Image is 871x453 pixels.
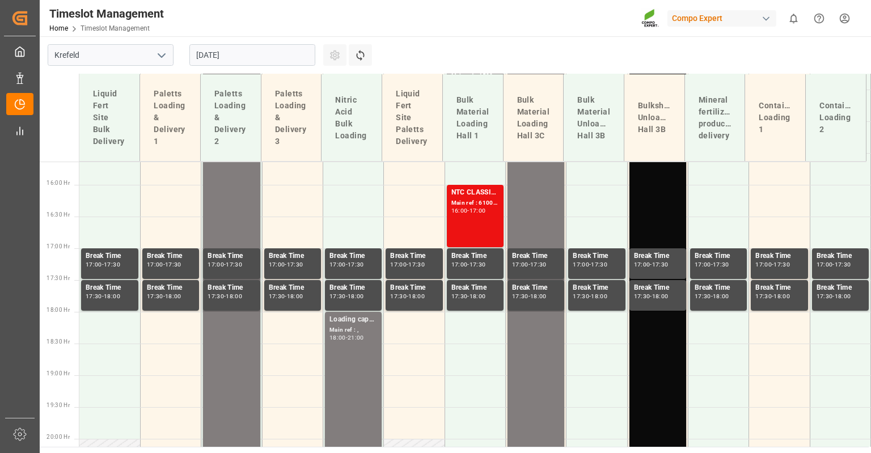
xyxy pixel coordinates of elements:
div: 17:00 [329,262,346,267]
div: Timeslot Management [49,5,164,22]
div: Break Time [755,251,803,262]
div: Break Time [208,282,255,294]
div: 17:30 [287,262,303,267]
div: 17:30 [451,294,468,299]
div: - [832,294,834,299]
div: 17:30 [573,294,589,299]
div: Break Time [451,251,499,262]
div: 17:00 [269,262,285,267]
div: 18:00 [408,294,425,299]
div: Break Time [512,251,560,262]
div: 17:00 [817,262,833,267]
div: - [711,294,713,299]
div: Break Time [86,251,134,262]
div: - [346,294,348,299]
button: Compo Expert [667,7,781,29]
div: - [163,262,165,267]
div: - [832,262,834,267]
div: Nitric Acid Bulk Loading [331,90,373,146]
a: Home [49,24,68,32]
div: 17:00 [755,262,772,267]
div: - [285,262,286,267]
div: - [772,262,773,267]
div: Break Time [147,251,195,262]
div: 17:00 [390,262,407,267]
div: 17:00 [695,262,711,267]
div: 17:30 [470,262,486,267]
div: 17:00 [86,262,102,267]
div: Main ref : 6100001042, 2000000209; [451,198,499,208]
div: Bulk Material Loading Hall 3C [513,90,555,146]
div: Compo Expert [667,10,776,27]
div: Break Time [451,282,499,294]
div: Break Time [817,282,864,294]
div: 17:30 [755,294,772,299]
div: Break Time [512,282,560,294]
div: Liquid Fert Site Paletts Delivery [391,83,433,152]
div: 18:00 [348,294,364,299]
div: 17:00 [470,208,486,213]
div: 17:30 [634,294,650,299]
div: Break Time [573,251,620,262]
div: 17:30 [165,262,181,267]
div: - [467,208,469,213]
div: 17:30 [208,294,224,299]
div: 17:00 [451,262,468,267]
span: 18:30 Hr [46,338,70,345]
div: 17:30 [147,294,163,299]
div: 17:30 [530,262,547,267]
div: 18:00 [773,294,790,299]
div: Mineral fertilizer production delivery [694,90,736,146]
div: 17:00 [634,262,650,267]
div: - [407,262,408,267]
div: 18:00 [470,294,486,299]
div: 17:30 [713,262,729,267]
div: Break Time [695,251,742,262]
div: Break Time [329,251,377,262]
div: Break Time [390,282,438,294]
div: 16:00 [451,208,468,213]
div: 18:00 [287,294,303,299]
div: Break Time [817,251,864,262]
span: 20:00 Hr [46,434,70,440]
div: 17:30 [390,294,407,299]
div: Break Time [208,251,255,262]
div: Liquid Fert Site Bulk Delivery [88,83,130,152]
div: 18:00 [591,294,607,299]
div: 17:00 [147,262,163,267]
div: 17:00 [512,262,528,267]
div: 17:30 [835,262,851,267]
div: Break Time [269,282,316,294]
div: NTC CLASSIC [DATE]+3+TE BULK; [451,187,499,198]
div: Break Time [634,282,682,294]
div: Break Time [269,251,316,262]
div: Paletts Loading & Delivery 2 [210,83,252,152]
div: - [650,294,652,299]
div: 17:30 [269,294,285,299]
div: 18:00 [652,294,669,299]
div: 17:30 [226,262,242,267]
div: 17:00 [573,262,589,267]
div: 18:00 [530,294,547,299]
div: - [102,294,104,299]
div: - [163,294,165,299]
input: Type to search/select [48,44,174,66]
div: - [528,294,530,299]
div: Break Time [390,251,438,262]
div: - [528,262,530,267]
div: Bulk Material Loading Hall 1 [452,90,494,146]
input: DD.MM.YYYY [189,44,315,66]
div: - [224,294,226,299]
div: Main ref : , [329,325,377,335]
div: - [346,335,348,340]
div: - [467,294,469,299]
div: 17:30 [652,262,669,267]
div: Bulk Material Unloading Hall 3B [573,90,615,146]
div: - [224,262,226,267]
div: Paletts Loading & Delivery 3 [270,83,312,152]
div: 18:00 [165,294,181,299]
div: 17:30 [86,294,102,299]
div: - [102,262,104,267]
div: Paletts Loading & Delivery 1 [149,83,191,152]
div: Break Time [634,251,682,262]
